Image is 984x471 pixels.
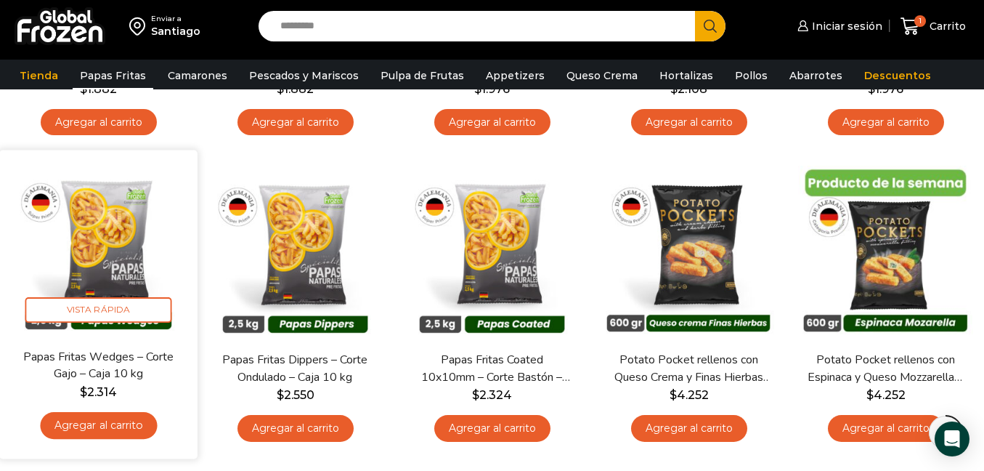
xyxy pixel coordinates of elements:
[73,62,153,89] a: Papas Fritas
[670,82,707,96] bdi: 2.108
[695,11,725,41] button: Search button
[866,388,906,402] bdi: 4.252
[474,82,510,96] bdi: 1.976
[670,388,709,402] bdi: 4.252
[277,388,284,402] span: $
[897,9,969,44] a: 1 Carrito
[237,415,354,442] a: Agregar al carrito: “Papas Fritas Dippers - Corte Ondulado - Caja 10 kg”
[80,82,87,96] span: $
[828,109,944,136] a: Agregar al carrito: “Papas Fritas 13x13mm - Formato 1 kg - Caja 10 kg”
[41,109,157,136] a: Agregar al carrito: “Papas Fritas 13x13mm - Formato 2,5 kg - Caja 10 kg”
[472,388,512,402] bdi: 2.324
[472,388,479,402] span: $
[19,349,177,383] a: Papas Fritas Wedges – Corte Gajo – Caja 10 kg
[25,297,172,323] span: Vista Rápida
[474,82,481,96] span: $
[413,352,571,385] a: Papas Fritas Coated 10x10mm – Corte Bastón – Caja 10 kg
[242,62,366,89] a: Pescados y Mariscos
[782,62,850,89] a: Abarrotes
[866,388,874,402] span: $
[277,388,314,402] bdi: 2.550
[277,82,284,96] span: $
[670,388,677,402] span: $
[808,19,882,33] span: Iniciar sesión
[129,14,151,39] img: address-field-icon.svg
[40,412,157,439] a: Agregar al carrito: “Papas Fritas Wedges – Corte Gajo - Caja 10 kg”
[610,352,768,385] a: Potato Pocket rellenos con Queso Crema y Finas Hierbas – Caja 8.4 kg
[160,62,235,89] a: Camarones
[479,62,552,89] a: Appetizers
[794,12,882,41] a: Iniciar sesión
[857,62,938,89] a: Descuentos
[434,415,550,442] a: Agregar al carrito: “Papas Fritas Coated 10x10mm - Corte Bastón - Caja 10 kg”
[828,415,944,442] a: Agregar al carrito: “Potato Pocket rellenos con Espinaca y Queso Mozzarella - Caja 8.4 kg”
[277,82,314,96] bdi: 1.882
[914,15,926,27] span: 1
[728,62,775,89] a: Pollos
[373,62,471,89] a: Pulpa de Frutas
[935,422,969,456] div: Open Intercom Messenger
[80,385,87,399] span: $
[80,385,117,399] bdi: 2.314
[631,109,747,136] a: Agregar al carrito: “Papas Fritas Crinkle - Corte Acordeón - Caja 10 kg”
[868,82,903,96] bdi: 1.976
[151,24,200,39] div: Santiago
[652,62,720,89] a: Hortalizas
[926,19,966,33] span: Carrito
[151,14,200,24] div: Enviar a
[868,82,875,96] span: $
[559,62,645,89] a: Queso Crema
[434,109,550,136] a: Agregar al carrito: “Papas Fritas 7x7mm - Corte Bastón - Caja 10 kg”
[631,415,747,442] a: Agregar al carrito: “Potato Pocket rellenos con Queso Crema y Finas Hierbas - Caja 8.4 kg”
[216,352,374,385] a: Papas Fritas Dippers – Corte Ondulado – Caja 10 kg
[807,352,964,385] a: Potato Pocket rellenos con Espinaca y Queso Mozzarella – Caja 8.4 kg
[12,62,65,89] a: Tienda
[80,82,117,96] bdi: 1.882
[237,109,354,136] a: Agregar al carrito: “Papas Fritas 10x10mm - Corte Bastón - Caja 10 kg”
[670,82,678,96] span: $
